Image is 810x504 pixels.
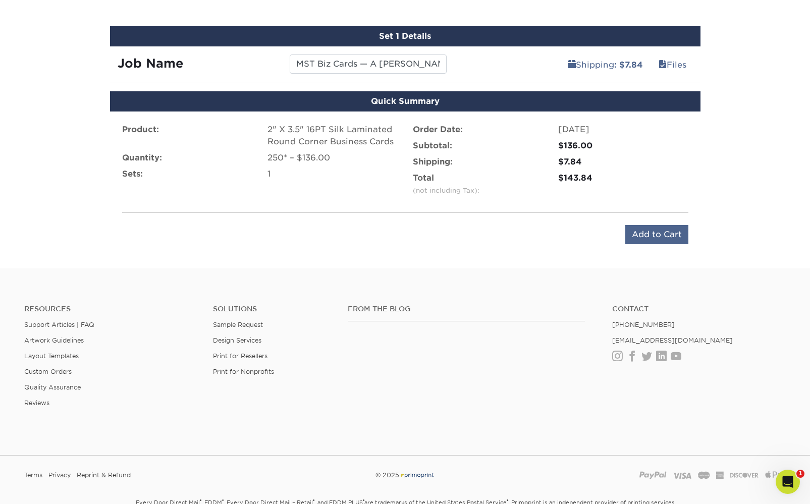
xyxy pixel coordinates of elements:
img: Primoprint [399,471,435,479]
a: Privacy [48,468,71,483]
div: [DATE] [558,124,688,136]
a: [EMAIL_ADDRESS][DOMAIN_NAME] [612,337,733,344]
sup: ® [200,498,201,503]
b: : $7.84 [614,60,643,70]
label: Subtotal: [413,140,452,152]
div: 2" X 3.5" 16PT Silk Laminated Round Corner Business Cards [267,124,398,148]
a: Quality Assurance [24,383,81,391]
a: Custom Orders [24,368,72,375]
a: Print for Resellers [213,352,267,360]
label: Total [413,172,479,196]
a: Layout Templates [24,352,79,360]
label: Sets: [122,168,143,180]
a: Sample Request [213,321,263,328]
span: 1 [796,470,804,478]
a: Files [652,54,693,75]
a: Contact [612,305,786,313]
a: [PHONE_NUMBER] [612,321,675,328]
a: Artwork Guidelines [24,337,84,344]
h4: Solutions [213,305,333,313]
sup: ® [313,498,314,503]
label: Quantity: [122,152,162,164]
iframe: Intercom live chat [776,470,800,494]
a: Support Articles | FAQ [24,321,94,328]
input: Enter a job name [290,54,447,74]
div: 250* – $136.00 [267,152,398,164]
sup: ® [507,498,508,503]
strong: Job Name [118,56,183,71]
div: Quick Summary [110,91,700,111]
div: $7.84 [558,156,688,168]
a: Reviews [24,399,49,407]
h4: From the Blog [348,305,585,313]
sup: ® [222,498,224,503]
div: $136.00 [558,140,688,152]
span: files [659,60,667,70]
label: Order Date: [413,124,463,136]
input: Add to Cart [625,225,688,244]
small: (not including Tax): [413,187,479,194]
span: shipping [568,60,576,70]
h4: Resources [24,305,198,313]
label: Shipping: [413,156,453,168]
iframe: Google Customer Reviews [3,473,86,500]
div: Set 1 Details [110,26,700,46]
a: Terms [24,468,42,483]
a: Reprint & Refund [77,468,131,483]
div: 1 [267,168,398,180]
div: $143.84 [558,172,688,184]
label: Product: [122,124,159,136]
a: Design Services [213,337,261,344]
a: Print for Nonprofits [213,368,274,375]
a: Shipping: $7.84 [561,54,650,75]
sup: ® [363,498,364,503]
div: © 2025 [276,468,534,483]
